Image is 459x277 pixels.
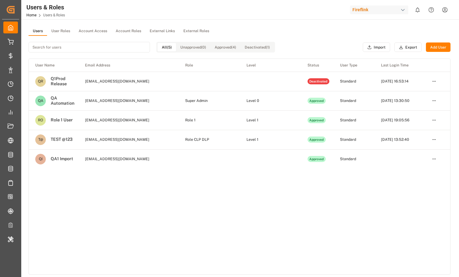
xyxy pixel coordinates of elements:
[411,3,424,17] button: show 0 new notifications
[79,130,179,149] td: [EMAIL_ADDRESS][DOMAIN_NAME]
[79,72,179,91] td: [EMAIL_ADDRESS][DOMAIN_NAME]
[179,27,213,36] button: External Roles
[46,117,73,123] div: Role 1 User
[240,110,301,130] td: Level 1
[26,3,65,12] div: Users & Roles
[47,27,74,36] button: User Roles
[375,91,426,110] td: [DATE] 13:30:50
[240,59,301,72] th: Level
[179,91,240,110] td: Super Admin
[308,117,326,123] div: Approved
[240,130,301,149] td: Level 1
[26,13,36,17] a: Home
[79,91,179,110] td: [EMAIL_ADDRESS][DOMAIN_NAME]
[29,59,79,72] th: User Name
[179,110,240,130] td: Role 1
[179,59,240,72] th: Role
[375,110,426,130] td: [DATE] 19:05:56
[111,27,145,36] button: Account Roles
[334,149,375,169] td: Standard
[334,59,375,72] th: User Type
[334,91,375,110] td: Standard
[301,59,334,72] th: Status
[375,72,426,91] td: [DATE] 16:53:14
[394,42,422,52] button: Export
[210,43,240,52] button: Approved (4)
[426,42,450,52] button: Add User
[158,43,176,52] button: All (5)
[46,76,74,87] div: Q1Prod Release
[240,91,301,110] td: Level 0
[350,4,411,15] button: Fireflink
[46,96,74,106] div: QA Automation
[179,130,240,149] td: Role CLP DLP
[375,130,426,149] td: [DATE] 13:52:40
[46,137,73,142] div: TEST @123
[29,42,150,52] input: Search for users
[145,27,179,36] button: External Links
[74,27,111,36] button: Account Access
[46,156,73,162] div: QA1 Import
[308,156,326,162] div: Approved
[29,27,47,36] button: Users
[79,110,179,130] td: [EMAIL_ADDRESS][DOMAIN_NAME]
[334,130,375,149] td: Standard
[424,3,438,17] button: Help Center
[240,43,274,52] button: Deactivated (1)
[308,78,329,84] div: Deactivated
[79,59,179,72] th: Email Address
[308,137,326,143] div: Approved
[350,5,408,14] div: Fireflink
[363,42,390,52] button: Import
[308,98,326,104] div: Approved
[334,72,375,91] td: Standard
[334,110,375,130] td: Standard
[375,59,426,72] th: Last Login Time
[176,43,210,52] button: Unapproved (0)
[79,149,179,169] td: [EMAIL_ADDRESS][DOMAIN_NAME]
